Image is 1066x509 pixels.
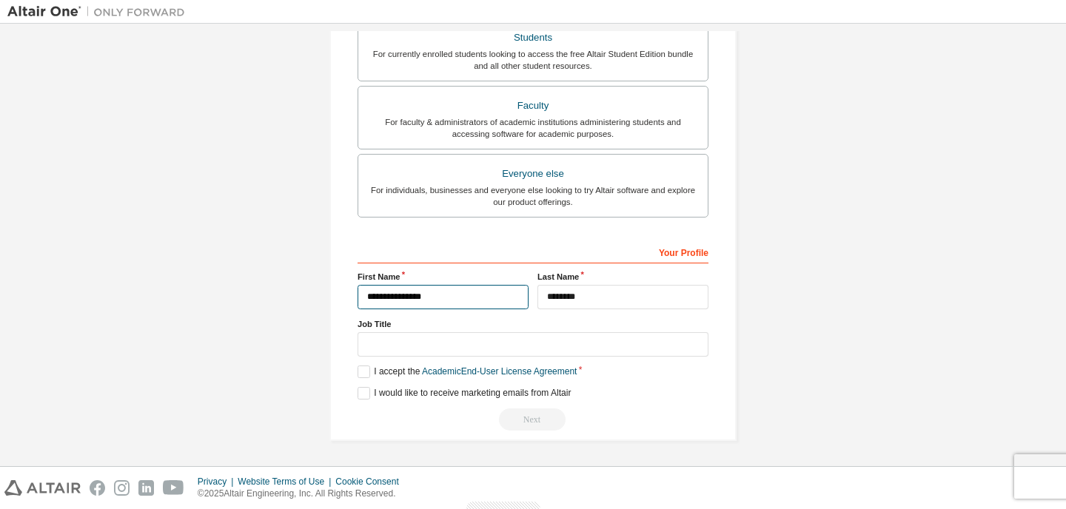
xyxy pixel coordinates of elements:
label: I would like to receive marketing emails from Altair [358,387,571,400]
img: linkedin.svg [138,480,154,496]
div: Privacy [198,476,238,488]
div: Everyone else [367,164,699,184]
label: First Name [358,271,529,283]
img: Altair One [7,4,192,19]
div: Website Terms of Use [238,476,335,488]
div: For faculty & administrators of academic institutions administering students and accessing softwa... [367,116,699,140]
img: instagram.svg [114,480,130,496]
div: Your Profile [358,240,708,263]
p: © 2025 Altair Engineering, Inc. All Rights Reserved. [198,488,408,500]
div: Students [367,27,699,48]
img: facebook.svg [90,480,105,496]
img: altair_logo.svg [4,480,81,496]
div: Cookie Consent [335,476,407,488]
label: I accept the [358,365,577,378]
div: Faculty [367,95,699,116]
a: Academic End-User License Agreement [422,366,577,377]
label: Last Name [537,271,708,283]
label: Job Title [358,318,708,330]
div: Read and acccept EULA to continue [358,408,708,431]
img: youtube.svg [163,480,184,496]
div: For individuals, businesses and everyone else looking to try Altair software and explore our prod... [367,184,699,208]
div: For currently enrolled students looking to access the free Altair Student Edition bundle and all ... [367,48,699,72]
